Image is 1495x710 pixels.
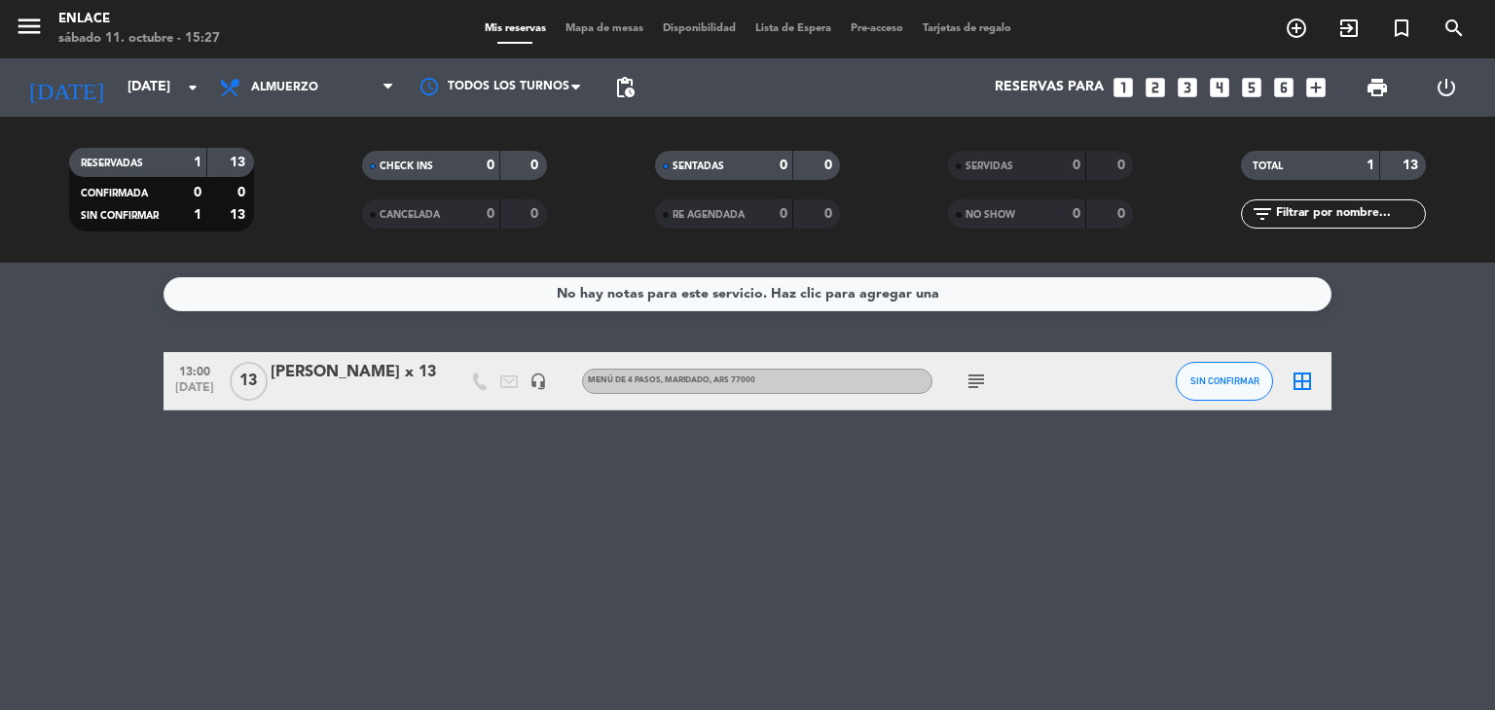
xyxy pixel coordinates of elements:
div: sábado 11. octubre - 15:27 [58,29,220,49]
span: CHECK INS [380,161,433,171]
div: [PERSON_NAME] x 13 [271,360,436,385]
span: RESERVADAS [81,159,143,168]
span: CANCELADA [380,210,440,220]
strong: 0 [487,159,494,172]
button: SIN CONFIRMAR [1176,362,1273,401]
i: looks_one [1111,75,1136,100]
span: TOTAL [1253,161,1283,171]
i: add_box [1303,75,1329,100]
span: Tarjetas de regalo [913,23,1021,34]
span: Mapa de mesas [556,23,653,34]
strong: 0 [1117,207,1129,221]
i: filter_list [1251,202,1274,226]
i: looks_6 [1271,75,1296,100]
strong: 0 [530,159,542,172]
strong: 1 [194,156,201,169]
span: SIN CONFIRMAR [81,211,159,221]
span: RE AGENDADA [673,210,745,220]
i: turned_in_not [1390,17,1413,40]
i: looks_two [1143,75,1168,100]
button: menu [15,12,44,48]
i: [DATE] [15,66,118,109]
span: 13 [230,362,268,401]
span: SIN CONFIRMAR [1190,375,1259,386]
span: Lista de Espera [746,23,841,34]
strong: 0 [237,186,249,199]
input: Filtrar por nombre... [1274,203,1425,225]
span: Almuerzo [251,81,318,94]
strong: 0 [1117,159,1129,172]
strong: 0 [824,159,836,172]
strong: 0 [780,159,787,172]
span: Pre-acceso [841,23,913,34]
div: Enlace [58,10,220,29]
strong: 13 [230,208,249,222]
span: print [1366,76,1389,99]
span: SERVIDAS [966,161,1013,171]
span: CONFIRMADA [81,189,148,198]
strong: 0 [780,207,787,221]
strong: 13 [1403,159,1422,172]
span: , ARS 77000 [710,376,755,384]
strong: 0 [1073,207,1080,221]
span: Mis reservas [475,23,556,34]
span: [DATE] [170,381,219,404]
strong: 0 [530,207,542,221]
strong: 1 [1367,159,1374,172]
div: LOG OUT [1411,58,1480,117]
span: NO SHOW [966,210,1015,220]
span: Menú de 4 pasos, maridado [588,376,755,384]
i: border_all [1291,370,1314,393]
span: SENTADAS [673,161,724,171]
strong: 0 [1073,159,1080,172]
span: Disponibilidad [653,23,746,34]
i: looks_4 [1207,75,1232,100]
i: exit_to_app [1337,17,1361,40]
strong: 0 [824,207,836,221]
strong: 0 [194,186,201,199]
span: 13:00 [170,359,219,381]
i: looks_5 [1239,75,1264,100]
i: add_circle_outline [1285,17,1308,40]
strong: 1 [194,208,201,222]
i: arrow_drop_down [181,76,204,99]
strong: 0 [487,207,494,221]
span: pending_actions [613,76,637,99]
i: menu [15,12,44,41]
i: search [1442,17,1466,40]
i: headset_mic [529,373,547,390]
div: No hay notas para este servicio. Haz clic para agregar una [557,283,939,305]
strong: 13 [230,156,249,169]
i: subject [965,370,988,393]
i: power_settings_new [1435,76,1458,99]
span: Reservas para [995,80,1104,95]
i: looks_3 [1175,75,1200,100]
